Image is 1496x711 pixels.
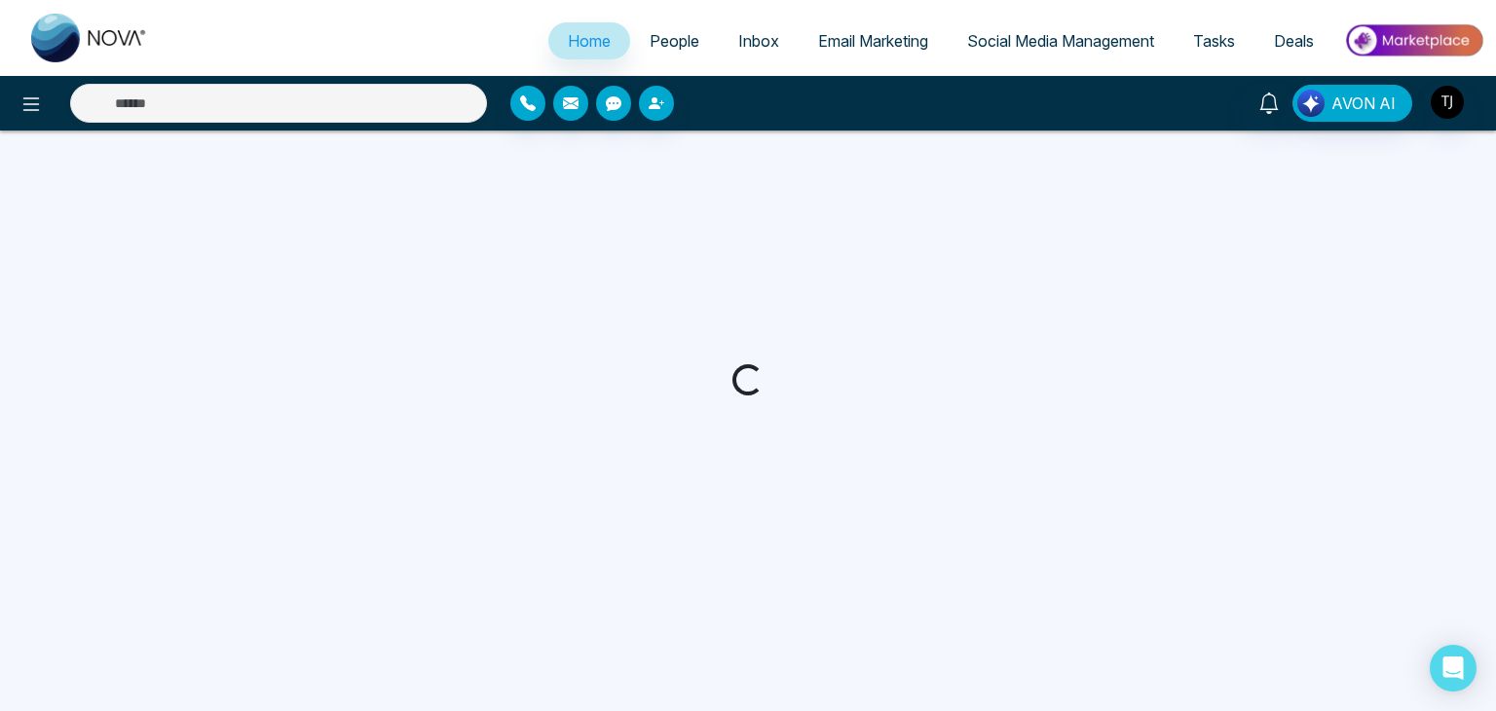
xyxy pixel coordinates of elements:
span: Email Marketing [818,31,928,51]
span: Tasks [1193,31,1235,51]
img: Nova CRM Logo [31,14,148,62]
button: AVON AI [1292,85,1412,122]
div: Open Intercom Messenger [1430,645,1477,692]
span: AVON AI [1331,92,1396,115]
a: Deals [1254,22,1333,59]
span: People [650,31,699,51]
img: User Avatar [1431,86,1464,119]
a: Home [548,22,630,59]
a: People [630,22,719,59]
span: Home [568,31,611,51]
img: Market-place.gif [1343,19,1484,62]
span: Social Media Management [967,31,1154,51]
a: Email Marketing [799,22,948,59]
a: Tasks [1174,22,1254,59]
a: Inbox [719,22,799,59]
span: Inbox [738,31,779,51]
a: Social Media Management [948,22,1174,59]
img: Lead Flow [1297,90,1325,117]
span: Deals [1274,31,1314,51]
